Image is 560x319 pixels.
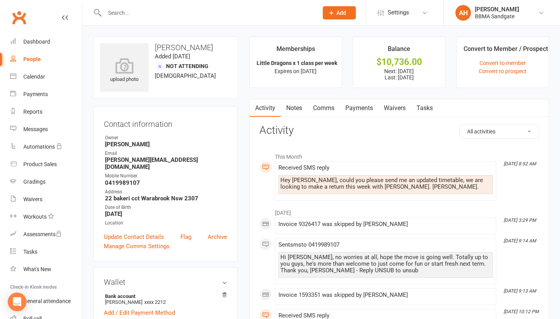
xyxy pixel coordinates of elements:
div: Hey [PERSON_NAME], could you please send me an updated timetable, we are looking to make a return... [280,177,491,190]
h3: [PERSON_NAME] [100,43,231,52]
div: Owner [105,134,227,142]
a: Reports [10,103,82,121]
strong: Little Dragons x 1 class per week [257,60,337,66]
strong: Bank account [105,293,223,299]
a: Clubworx [9,8,29,27]
a: Tasks [10,243,82,261]
strong: [DATE] [105,210,227,217]
div: Product Sales [23,161,57,167]
input: Search... [102,7,313,18]
i: [DATE] 10:12 PM [504,309,539,314]
div: BBMA Sandgate [475,13,519,20]
div: Payments [23,91,48,97]
div: Assessments [23,231,62,237]
a: Gradings [10,173,82,191]
a: General attendance kiosk mode [10,293,82,310]
div: People [23,56,41,62]
div: Dashboard [23,39,50,45]
div: upload photo [100,58,149,84]
div: Location [105,219,227,227]
span: xxxx 2212 [144,299,166,305]
div: Open Intercom Messenger [8,293,26,311]
div: Memberships [276,44,315,58]
div: Calendar [23,74,45,80]
div: Gradings [23,179,45,185]
a: Messages [10,121,82,138]
span: Add [336,10,346,16]
a: Update Contact Details [104,232,164,242]
span: Not Attending [166,63,208,69]
time: Added [DATE] [155,53,190,60]
a: Calendar [10,68,82,86]
li: [PERSON_NAME] [104,292,227,306]
li: This Month [259,149,539,161]
strong: 22 bakeri cct Warabrook Nsw 2307 [105,195,227,202]
a: Workouts [10,208,82,226]
a: Automations [10,138,82,156]
div: Received SMS reply [278,165,493,171]
div: Invoice 1593351 was skipped by [PERSON_NAME] [278,292,493,298]
div: General attendance [23,298,71,304]
div: Received SMS reply [278,312,493,319]
h3: Contact information [104,117,227,128]
div: Hi [PERSON_NAME], no worries at all, hope the move is going well. Totally up to you guys, he's mo... [280,254,491,274]
a: Convert to prospect [479,68,527,74]
a: Notes [281,99,308,117]
div: Invoice 9326417 was skipped by [PERSON_NAME] [278,221,493,228]
div: Waivers [23,196,42,202]
p: Next: [DATE] Last: [DATE] [360,68,438,81]
a: Comms [308,99,340,117]
div: [PERSON_NAME] [475,6,519,13]
div: Mobile Number [105,172,227,180]
div: Address [105,188,227,196]
i: [DATE] 9:13 AM [504,288,536,294]
div: $10,736.00 [360,58,438,66]
span: Sent sms to 0419989107 [278,241,339,248]
strong: [PERSON_NAME] [105,141,227,148]
a: Payments [10,86,82,103]
a: What's New [10,261,82,278]
a: Tasks [411,99,438,117]
a: People [10,51,82,68]
a: Payments [340,99,378,117]
div: Messages [23,126,48,132]
a: Product Sales [10,156,82,173]
span: Expires on [DATE] [275,68,317,74]
strong: 0419989107 [105,179,227,186]
span: Settings [388,4,409,21]
div: AH [455,5,471,21]
a: Add / Edit Payment Method [104,308,175,317]
a: Manage Comms Settings [104,242,170,251]
h3: Activity [259,124,539,137]
i: [DATE] 8:52 AM [504,161,536,167]
h3: Wallet [104,278,227,286]
div: Email [105,150,227,157]
button: Add [323,6,356,19]
a: Convert to member [479,60,526,66]
a: Archive [208,232,227,242]
a: Activity [250,99,281,117]
span: [DEMOGRAPHIC_DATA] [155,72,216,79]
div: Date of Birth [105,204,227,211]
div: Tasks [23,249,37,255]
a: Waivers [378,99,411,117]
div: Balance [388,44,410,58]
div: Workouts [23,214,47,220]
a: Flag [180,232,191,242]
a: Assessments [10,226,82,243]
li: [DATE] [259,205,539,217]
strong: [PERSON_NAME][EMAIL_ADDRESS][DOMAIN_NAME] [105,156,227,170]
i: [DATE] 9:14 AM [504,238,536,244]
div: What's New [23,266,51,272]
a: Dashboard [10,33,82,51]
div: Automations [23,144,55,150]
i: [DATE] 3:29 PM [504,217,536,223]
div: Reports [23,109,42,115]
div: Convert to Member / Prospect [464,44,548,58]
a: Waivers [10,191,82,208]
